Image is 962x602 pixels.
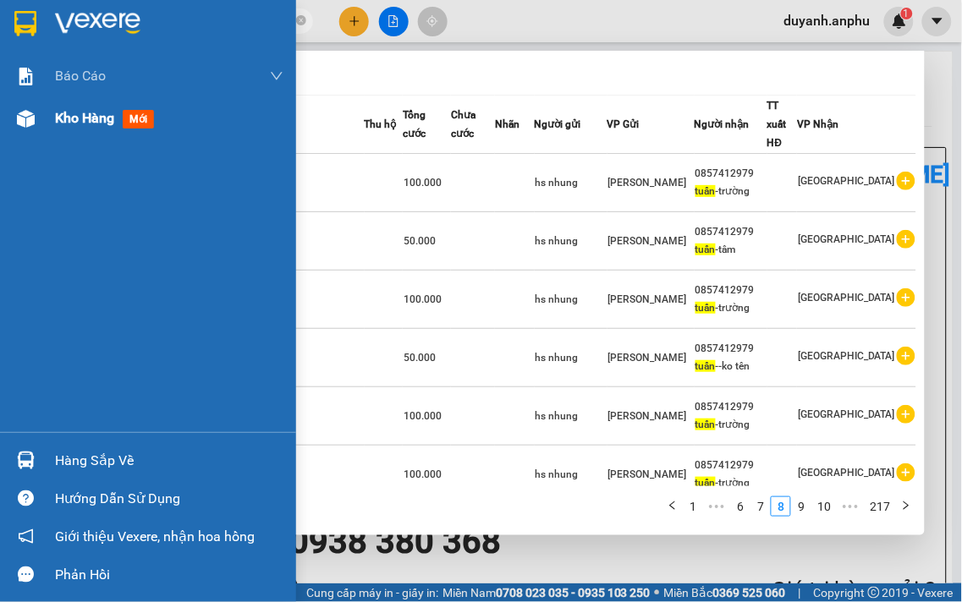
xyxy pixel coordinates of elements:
[536,349,607,367] div: hs nhung
[123,110,154,129] span: mới
[404,410,442,422] span: 100.000
[404,293,442,305] span: 100.000
[811,496,837,517] li: 10
[695,398,767,416] div: 0857412979
[608,235,687,247] span: [PERSON_NAME]
[695,223,767,241] div: 0857412979
[695,299,767,317] div: -trường
[695,183,767,200] div: -trường
[237,241,364,260] div: SL: 1
[536,466,607,484] div: hs nhung
[901,501,911,511] span: right
[608,410,687,422] span: [PERSON_NAME]
[55,448,283,473] div: Hàng sắp về
[55,110,114,126] span: Kho hàng
[695,302,716,314] span: tuấn
[750,496,771,517] li: 7
[18,566,34,583] span: message
[837,496,864,517] span: •••
[695,419,716,430] span: tuấn
[798,292,895,304] span: [GEOGRAPHIC_DATA]
[703,496,730,517] li: Previous 5 Pages
[791,496,811,517] li: 9
[695,457,767,474] div: 0857412979
[608,468,687,480] span: [PERSON_NAME]
[162,14,202,32] span: Nhận:
[55,65,106,86] span: Báo cáo
[18,528,34,545] span: notification
[237,456,364,474] div: hs
[792,497,811,516] a: 9
[695,118,750,130] span: Người nhận
[404,235,436,247] span: 50.000
[17,68,35,85] img: solution-icon
[771,496,791,517] li: 8
[695,360,716,372] span: tuấn
[237,474,364,493] div: SL: 1
[608,293,687,305] span: [PERSON_NAME]
[797,118,838,130] span: VP Nhận
[237,339,364,358] div: hs
[703,496,730,517] span: •••
[695,416,767,434] div: -trường
[798,408,895,420] span: [GEOGRAPHIC_DATA]
[730,496,750,517] li: 6
[695,340,767,358] div: 0857412979
[837,496,864,517] li: Next 5 Pages
[237,183,364,201] div: SL: 1
[536,174,607,192] div: hs nhung
[897,405,915,424] span: plus-circle
[897,288,915,307] span: plus-circle
[695,474,767,492] div: -trường
[17,451,35,469] img: warehouse-icon
[695,282,767,299] div: 0857412979
[495,118,519,130] span: Nhãn
[55,562,283,588] div: Phản hồi
[731,497,750,516] a: 6
[798,233,895,245] span: [GEOGRAPHIC_DATA]
[695,165,767,183] div: 0857412979
[14,14,150,52] div: [PERSON_NAME]
[237,358,364,376] div: SL: 1
[14,11,36,36] img: logo-vxr
[55,526,255,547] span: Giới thiệu Vexere, nhận hoa hồng
[864,496,896,517] li: 217
[237,397,364,416] div: hs
[798,350,895,362] span: [GEOGRAPHIC_DATA]
[608,177,687,189] span: [PERSON_NAME]
[798,467,895,479] span: [GEOGRAPHIC_DATA]
[897,172,915,190] span: plus-circle
[695,358,767,375] div: --ko tên
[607,118,640,130] span: VP Gửi
[695,241,767,259] div: -tâm
[403,109,426,140] span: Tổng cước
[897,463,915,482] span: plus-circle
[608,352,687,364] span: [PERSON_NAME]
[772,497,790,516] a: 8
[695,477,716,489] span: tuấn
[767,100,787,149] span: TT xuất HĐ
[695,244,716,255] span: tuấn
[798,175,895,187] span: [GEOGRAPHIC_DATA]
[18,490,34,506] span: question-circle
[536,233,607,250] div: hs nhung
[896,496,916,517] li: Next Page
[896,496,916,517] button: right
[237,222,364,241] div: hs
[662,496,683,517] button: left
[865,497,895,516] a: 217
[684,497,702,516] a: 1
[296,14,306,30] span: close-circle
[237,281,364,299] div: hs
[237,164,364,183] div: hs
[668,501,678,511] span: left
[162,52,355,73] div: Tèo
[162,96,186,114] span: DĐ:
[365,118,397,130] span: Thu hộ
[536,291,607,309] div: hs nhung
[897,347,915,365] span: plus-circle
[662,496,683,517] li: Previous Page
[14,52,150,73] div: hs gái
[55,486,283,512] div: Hướng dẫn sử dụng
[162,73,355,96] div: 0938380368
